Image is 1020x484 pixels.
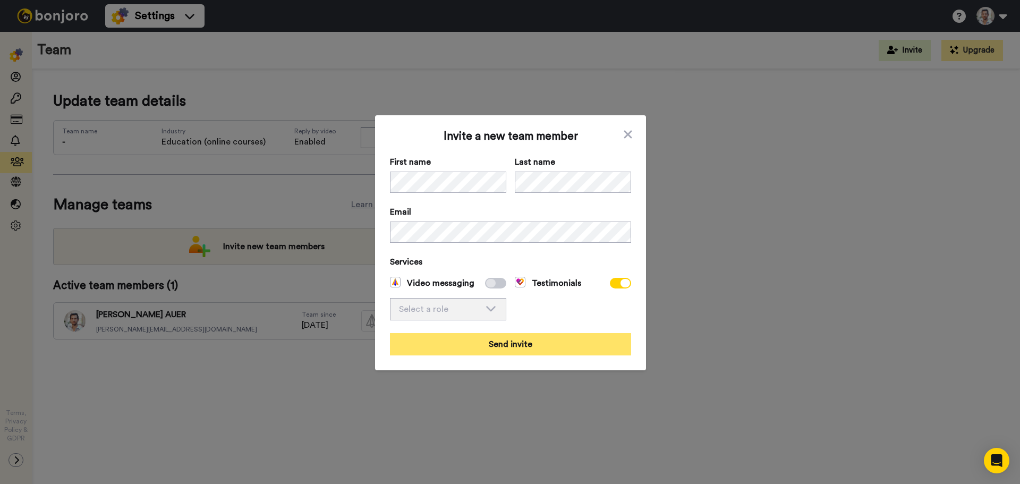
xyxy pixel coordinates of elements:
div: Open Intercom Messenger [984,448,1009,473]
img: tm-color.svg [515,277,525,287]
img: vm-color.svg [390,277,401,287]
span: Video messaging [390,277,474,290]
span: First name [390,156,506,168]
span: Services [390,256,631,268]
button: Send invite [390,333,631,355]
span: Invite a new team member [390,130,631,143]
span: Last name [515,156,631,168]
span: Email [390,206,631,218]
div: Select a role [399,303,480,316]
span: Testimonials [515,277,581,290]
